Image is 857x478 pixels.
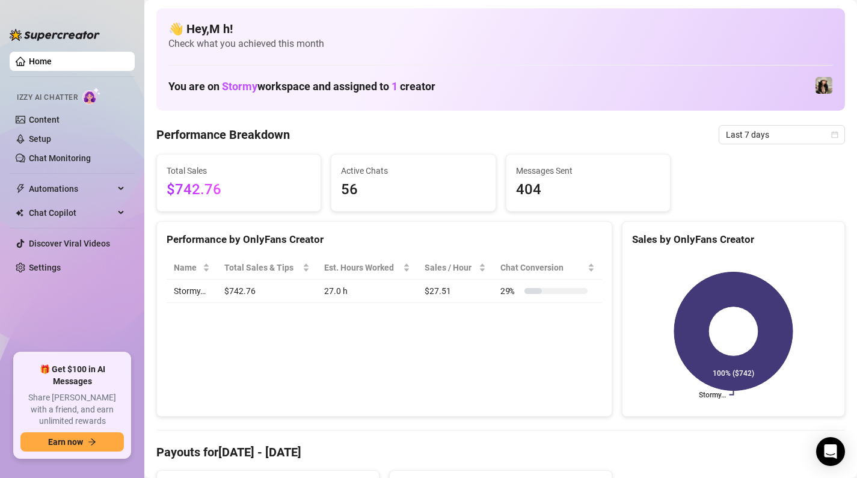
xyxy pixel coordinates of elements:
img: logo-BBDzfeDw.svg [10,29,100,41]
span: Messages Sent [516,164,660,177]
span: arrow-right [88,438,96,446]
span: calendar [831,131,838,138]
span: 1 [392,80,398,93]
td: $27.51 [417,280,493,303]
td: Stormy… [167,280,217,303]
div: Open Intercom Messenger [816,437,845,466]
span: 🎁 Get $100 in AI Messages [20,364,124,387]
a: Setup [29,134,51,144]
span: Chat Copilot [29,203,114,222]
a: Chat Monitoring [29,153,91,163]
span: Last 7 days [726,126,838,144]
span: Check what you achieved this month [168,37,833,51]
h4: Payouts for [DATE] - [DATE] [156,444,845,461]
span: 29 % [500,284,520,298]
span: Share [PERSON_NAME] with a friend, and earn unlimited rewards [20,392,124,427]
span: $742.76 [167,179,311,201]
th: Chat Conversion [493,256,602,280]
span: Total Sales [167,164,311,177]
span: Total Sales & Tips [224,261,300,274]
div: Est. Hours Worked [324,261,401,274]
a: Discover Viral Videos [29,239,110,248]
img: AI Chatter [82,87,101,105]
span: Chat Conversion [500,261,585,274]
td: 27.0 h [317,280,417,303]
td: $742.76 [217,280,317,303]
th: Name [167,256,217,280]
span: Earn now [48,437,83,447]
span: Sales / Hour [425,261,476,274]
span: Active Chats [341,164,485,177]
img: Chat Copilot [16,209,23,217]
div: Performance by OnlyFans Creator [167,231,602,248]
span: 56 [341,179,485,201]
span: Name [174,261,200,274]
div: Sales by OnlyFans Creator [632,231,835,248]
span: 404 [516,179,660,201]
img: Stormy [816,77,832,94]
a: Content [29,115,60,124]
h1: You are on workspace and assigned to creator [168,80,435,93]
span: Stormy [222,80,257,93]
th: Sales / Hour [417,256,493,280]
span: Automations [29,179,114,198]
th: Total Sales & Tips [217,256,317,280]
h4: Performance Breakdown [156,126,290,143]
span: Izzy AI Chatter [17,92,78,103]
button: Earn nowarrow-right [20,432,124,452]
h4: 👋 Hey, M h ! [168,20,833,37]
a: Settings [29,263,61,272]
text: Stormy… [699,391,726,399]
span: thunderbolt [16,184,25,194]
a: Home [29,57,52,66]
